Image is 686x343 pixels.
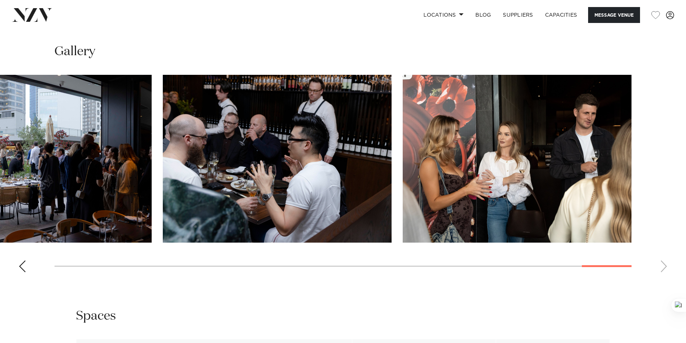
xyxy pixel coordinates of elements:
swiper-slide: 27 / 28 [163,75,392,243]
button: Message Venue [588,7,640,23]
h2: Gallery [55,43,95,60]
a: BLOG [469,7,497,23]
a: Locations [418,7,469,23]
h2: Spaces [76,308,116,324]
swiper-slide: 28 / 28 [403,75,631,243]
a: SUPPLIERS [497,7,539,23]
a: Capacities [539,7,583,23]
img: nzv-logo.png [12,8,52,21]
